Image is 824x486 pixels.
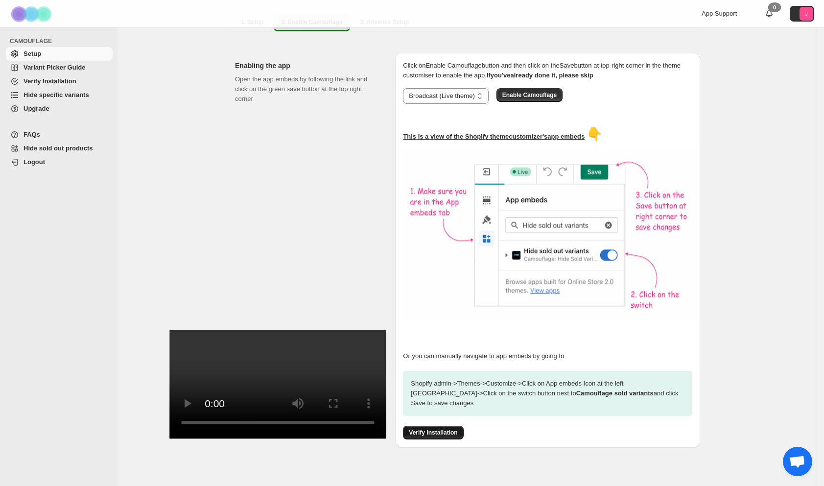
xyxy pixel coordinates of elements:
a: Setup [6,47,113,61]
a: 0 [764,9,774,19]
span: Upgrade [24,105,49,112]
span: Enable Camouflage [502,91,557,99]
div: Open chat [783,447,812,476]
span: CAMOUFLAGE [10,37,113,45]
a: FAQs [6,128,113,142]
img: Camouflage [8,0,57,27]
video: Enable Camouflage in theme app embeds [169,330,386,438]
p: Or you can manually navigate to app embeds by going to [403,351,692,361]
p: Shopify admin -> Themes -> Customize -> Click on App embeds Icon at the left [GEOGRAPHIC_DATA] ->... [403,371,692,416]
span: Logout [24,158,45,166]
a: Hide specific variants [6,88,113,102]
p: Click on Enable Camouflage button and then click on the Save button at top-right corner in the th... [403,61,692,80]
span: Setup [24,50,41,57]
button: Avatar with initials J [790,6,814,22]
button: Verify Installation [403,426,463,439]
div: 0 [768,2,781,12]
a: Logout [6,155,113,169]
span: Hide sold out products [24,145,93,152]
span: Avatar with initials J [800,7,813,21]
b: If you've already done it, please skip [487,72,593,79]
a: Hide sold out products [6,142,113,155]
span: Variant Picker Guide [24,64,85,71]
h2: Enabling the app [235,61,379,71]
u: This is a view of the Shopify theme customizer's app embeds [403,133,585,140]
div: Open the app embeds by following the link and click on the green save button at the top right corner [235,74,379,424]
span: App Support [702,10,737,17]
text: J [805,11,808,17]
strong: Camouflage sold variants [576,389,654,397]
a: Verify Installation [6,74,113,88]
span: 👇 [587,127,602,142]
span: Verify Installation [24,77,76,85]
a: Verify Installation [403,429,463,436]
a: Upgrade [6,102,113,116]
span: Hide specific variants [24,91,89,98]
a: Enable Camouflage [496,91,563,98]
span: FAQs [24,131,40,138]
button: Enable Camouflage [496,88,563,102]
img: camouflage-enable [403,149,697,321]
span: Verify Installation [409,429,457,437]
a: Variant Picker Guide [6,61,113,74]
